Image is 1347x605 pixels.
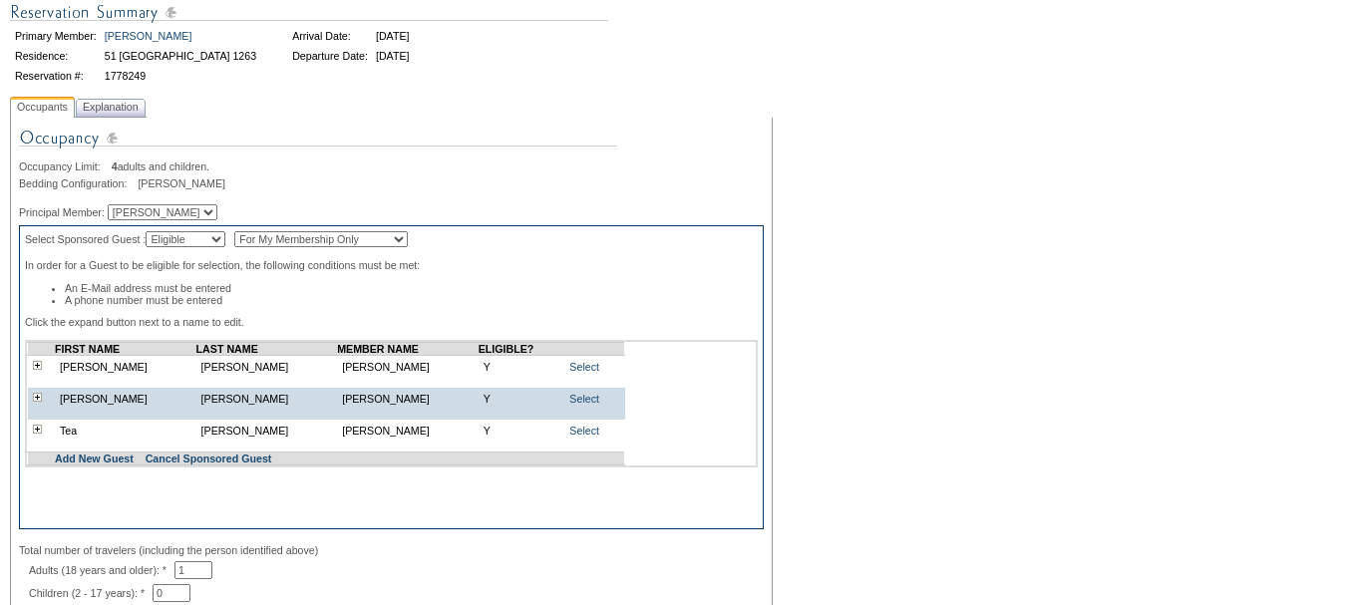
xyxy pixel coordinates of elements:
[12,47,100,65] td: Residence:
[19,225,764,529] div: Select Sponsored Guest : In order for a Guest to be eligible for selection, the following conditi...
[55,356,196,379] td: [PERSON_NAME]
[65,294,758,306] li: A phone number must be entered
[479,388,559,410] td: Y
[479,356,559,379] td: Y
[19,177,135,189] span: Bedding Configuration:
[105,30,192,42] a: [PERSON_NAME]
[13,97,72,118] span: Occupants
[479,343,559,356] td: ELIGIBLE?
[479,420,559,442] td: Y
[337,420,479,442] td: [PERSON_NAME]
[33,361,42,370] img: plus.gif
[33,393,42,402] img: plus.gif
[79,97,143,118] span: Explanation
[196,343,338,356] td: LAST NAME
[19,544,764,556] div: Total number of travelers (including the person identified above)
[289,47,371,65] td: Departure Date:
[138,177,225,189] span: [PERSON_NAME]
[112,160,118,172] span: 4
[19,126,617,160] img: Occupancy
[337,343,479,356] td: MEMBER NAME
[569,361,599,373] a: Select
[337,356,479,379] td: [PERSON_NAME]
[196,356,338,379] td: [PERSON_NAME]
[373,27,413,45] td: [DATE]
[569,393,599,405] a: Select
[102,47,259,65] td: 51 [GEOGRAPHIC_DATA] 1263
[29,564,174,576] span: Adults (18 years and older): *
[12,67,100,85] td: Reservation #:
[373,47,413,65] td: [DATE]
[33,425,42,434] img: plus.gif
[337,388,479,410] td: [PERSON_NAME]
[19,160,109,172] span: Occupancy Limit:
[569,425,599,437] a: Select
[196,388,338,410] td: [PERSON_NAME]
[289,27,371,45] td: Arrival Date:
[146,453,272,464] a: Cancel Sponsored Guest
[65,282,758,294] li: An E-Mail address must be entered
[55,343,196,356] td: FIRST NAME
[55,388,196,410] td: [PERSON_NAME]
[12,27,100,45] td: Primary Member:
[102,67,259,85] td: 1778249
[55,453,134,464] a: Add New Guest
[19,206,105,218] span: Principal Member:
[19,160,764,172] div: adults and children.
[29,587,153,599] span: Children (2 - 17 years): *
[196,420,338,442] td: [PERSON_NAME]
[55,420,196,442] td: Tea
